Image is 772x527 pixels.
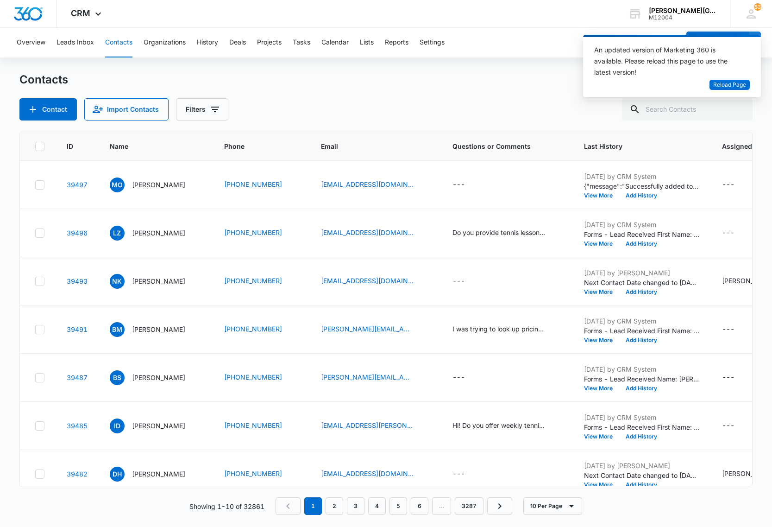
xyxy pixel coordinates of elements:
button: View More [584,193,619,198]
p: Next Contact Date changed to [DATE]. [584,278,700,287]
a: [PERSON_NAME][EMAIL_ADDRESS][DOMAIN_NAME] [321,372,414,382]
button: Add History [619,193,664,198]
div: Name - Marvin Orozco - Select to Edit Field [110,178,202,192]
a: [PHONE_NUMBER] [224,179,282,189]
a: Navigate to contact details page for Marvin Orozco [67,181,88,189]
span: LZ [110,226,125,241]
div: Assigned To - - Select to Edit Field [722,324,751,335]
div: --- [452,469,465,480]
span: BS [110,370,125,385]
div: Phone - (336) 210-6778 - Select to Edit Field [224,228,299,239]
p: [PERSON_NAME] [132,228,185,238]
div: account id [649,14,716,21]
button: Filters [176,98,228,121]
span: CRM [71,8,90,18]
a: Page 6 [411,497,428,515]
a: Navigate to contact details page for Bernard Servito [67,374,88,381]
div: Name - Niam Khamar - Select to Edit Field [110,274,202,289]
p: [PERSON_NAME] [132,421,185,431]
p: Next Contact Date changed to [DATE]. [584,470,700,480]
a: Page 3287 [455,497,483,515]
button: Leads Inbox [56,28,94,57]
div: Email - ina.t.darms@gmail.com - Select to Edit Field [321,420,430,432]
a: [PHONE_NUMBER] [224,228,282,237]
button: Reload Page [709,80,750,90]
div: Phone - (917) 723-9456 - Select to Edit Field [224,276,299,287]
div: Questions or Comments - I was trying to look up pricing for classes, but when I click on the link... [452,324,562,335]
span: Email [321,141,417,151]
span: Last History [584,141,686,151]
div: Assigned To - - Select to Edit Field [722,420,751,432]
p: [DATE] by CRM System [584,413,700,422]
button: Tasks [293,28,310,57]
div: Name - Ina Darms - Select to Edit Field [110,419,202,433]
h1: Contacts [19,73,68,87]
a: [EMAIL_ADDRESS][DOMAIN_NAME] [321,179,414,189]
button: Lists [360,28,374,57]
div: --- [452,276,465,287]
div: Do you provide tennis lesson? Thanks! [452,228,545,237]
p: [PERSON_NAME] [132,324,185,334]
p: [DATE] by CRM System [584,171,700,181]
div: notifications count [754,3,761,11]
a: [EMAIL_ADDRESS][DOMAIN_NAME] [321,276,414,286]
div: Phone - (408) 750-7096 - Select to Edit Field [224,469,299,480]
a: Navigate to contact details page for Lingxi Zhao [67,229,88,237]
div: Questions or Comments - Hi! Do you offer weekly tennis classes to kids between 4-6yo? If you do, ... [452,420,562,432]
span: Name [110,141,188,151]
a: Navigate to contact details page for Ina Darms [67,422,88,430]
a: [PHONE_NUMBER] [224,420,282,430]
a: [PHONE_NUMBER] [224,469,282,478]
div: Email - bethany.maloney@gmail.com - Select to Edit Field [321,324,430,335]
div: --- [452,372,465,383]
div: Email - shalinguyen@gmail.com - Select to Edit Field [321,469,430,480]
div: Questions or Comments - - Select to Edit Field [452,372,482,383]
a: Navigate to contact details page for Daphne Harrington [67,470,88,478]
a: Page 3 [347,497,364,515]
p: Forms - Lead Received First Name: [PERSON_NAME] Email: [PERSON_NAME][EMAIL_ADDRESS][PERSON_NAME][... [584,326,700,336]
button: Organizations [144,28,186,57]
div: --- [722,179,734,190]
div: Questions or Comments - - Select to Edit Field [452,276,482,287]
button: Deals [229,28,246,57]
span: ID [67,141,74,151]
a: [EMAIL_ADDRESS][PERSON_NAME][DOMAIN_NAME] [321,420,414,430]
span: Questions or Comments [452,141,562,151]
div: An updated version of Marketing 360 is available. Please reload this page to use the latest version! [594,44,739,78]
button: Contacts [105,28,132,57]
button: Add History [619,434,664,439]
div: Phone - +1 (206) 778-6908 - Select to Edit Field [224,179,299,190]
p: Forms - Lead Received First Name: [PERSON_NAME] Email: [PERSON_NAME][EMAIL_ADDRESS][PERSON_NAME][... [584,422,700,432]
div: Hi! Do you offer weekly tennis classes to kids between [DEMOGRAPHIC_DATA]? If you do, could I ple... [452,420,545,430]
span: Phone [224,141,285,151]
div: --- [452,179,465,190]
a: Page 5 [389,497,407,515]
button: View More [584,241,619,247]
button: Add History [619,337,664,343]
button: 10 Per Page [523,497,582,515]
a: [PHONE_NUMBER] [224,276,282,286]
p: [DATE] by [PERSON_NAME] [584,461,700,470]
a: [PHONE_NUMBER] [224,372,282,382]
p: [DATE] by CRM System [584,316,700,326]
button: Projects [257,28,282,57]
a: Next Page [487,497,512,515]
div: Phone - (253) 533-4092 - Select to Edit Field [224,420,299,432]
button: Reports [385,28,408,57]
div: Questions or Comments - Do you provide tennis lesson? Thanks! - Select to Edit Field [452,228,562,239]
a: [PERSON_NAME][EMAIL_ADDRESS][PERSON_NAME][DOMAIN_NAME] [321,324,414,334]
button: Add Contact [686,32,749,54]
span: MO [110,178,125,192]
div: --- [722,420,734,432]
p: [PERSON_NAME] [132,276,185,286]
p: Forms - Lead Received Name: [PERSON_NAME] Email: [PERSON_NAME][EMAIL_ADDRESS][DOMAIN_NAME] Phone:... [584,374,700,384]
p: {"message":"Successfully added to list 'Facebook Lead Gen - Basketball Tryouts Form [DATE]'.","li... [584,181,700,191]
div: Questions or Comments - - Select to Edit Field [452,469,482,480]
p: [DATE] by CRM System [584,220,700,229]
div: --- [722,324,734,335]
a: [EMAIL_ADDRESS][DOMAIN_NAME] [321,228,414,237]
div: Email - bernard@enabletm.com - Select to Edit Field [321,372,430,383]
div: Assigned To - - Select to Edit Field [722,372,751,383]
button: Add History [619,386,664,391]
button: Add History [619,289,664,295]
